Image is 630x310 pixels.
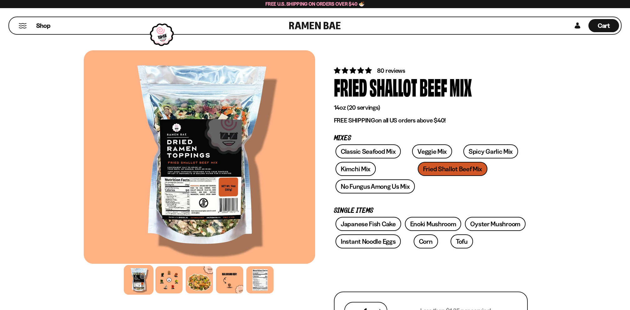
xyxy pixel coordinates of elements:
[412,144,452,158] a: Veggie Mix
[265,1,365,7] span: Free U.S. Shipping on Orders over $40 🍜
[405,217,461,231] a: Enoki Mushroom
[334,67,373,74] span: 4.82 stars
[451,234,473,248] a: Tofu
[334,117,528,124] p: on all US orders above $40!
[463,144,518,158] a: Spicy Garlic Mix
[450,75,472,98] div: Mix
[36,22,50,30] span: Shop
[334,117,375,124] strong: FREE SHIPPING
[370,75,417,98] div: Shallot
[414,234,438,248] a: Corn
[335,144,401,158] a: Classic Seafood Mix
[335,162,376,176] a: Kimchi Mix
[334,208,528,214] p: Single Items
[335,217,401,231] a: Japanese Fish Cake
[36,19,50,32] a: Shop
[18,23,27,28] button: Mobile Menu Trigger
[588,17,619,34] div: Cart
[335,179,415,193] a: No Fungus Among Us Mix
[335,234,401,248] a: Instant Noodle Eggs
[377,67,405,74] span: 80 reviews
[334,75,367,98] div: Fried
[420,75,447,98] div: Beef
[334,104,528,112] p: 14oz (20 servings)
[598,22,610,29] span: Cart
[334,135,528,141] p: Mixes
[465,217,526,231] a: Oyster Mushroom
